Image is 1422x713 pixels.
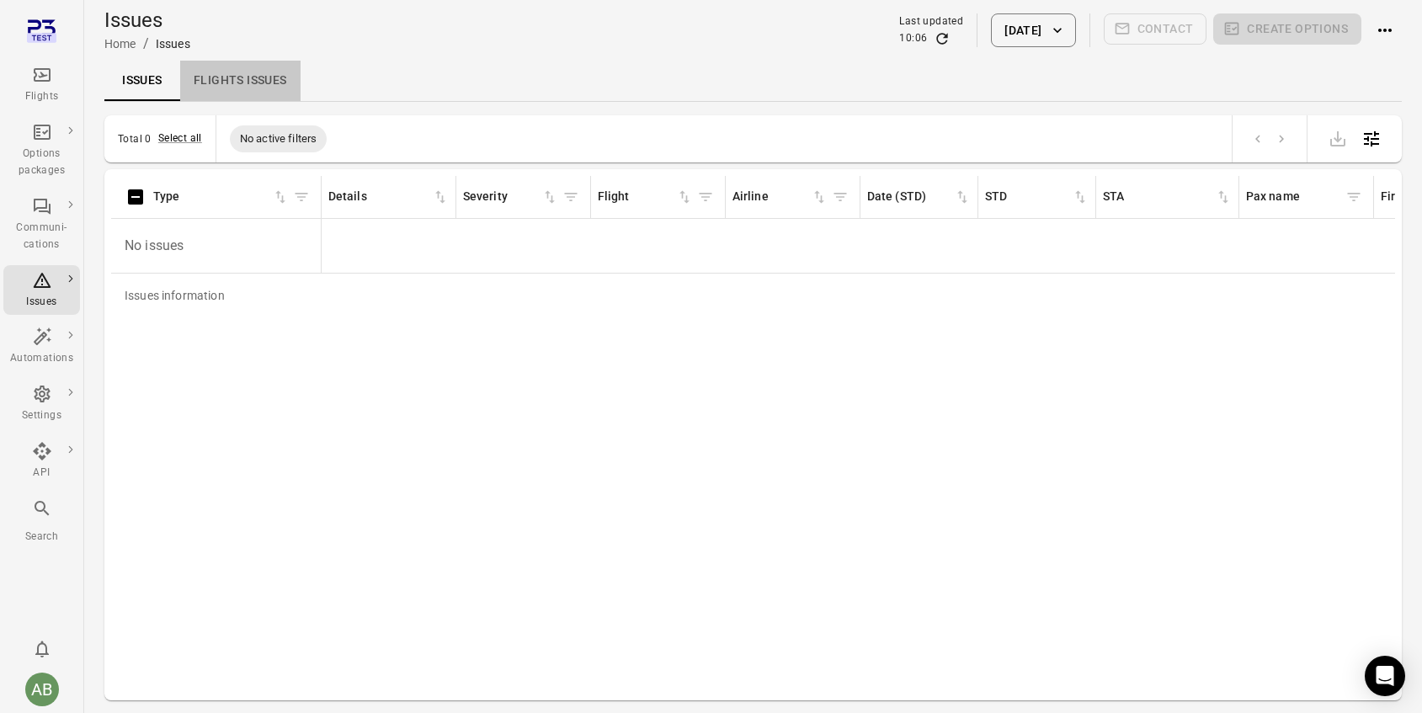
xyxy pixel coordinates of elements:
div: AB [25,673,59,706]
span: Select all items that match the filters [158,130,202,147]
button: Aslaug Bjarnadottir [19,666,66,713]
button: Refresh data [934,30,951,47]
span: Please make a selection to export [1321,130,1355,146]
a: API [3,436,80,487]
div: Search [10,529,73,545]
a: Home [104,37,136,51]
div: Communi-cations [10,220,73,253]
div: Issues [10,294,73,311]
div: Options packages [10,146,73,179]
div: Pax name [1246,188,1341,206]
div: STD [985,188,1072,206]
a: Flights [3,60,80,110]
div: Sort by severity in ascending order [463,188,558,206]
a: Flights issues [180,61,301,101]
button: Select all [158,130,202,147]
div: Issues information [111,274,238,317]
div: Sort by type in ascending order [153,188,289,206]
span: Flight [598,188,693,206]
button: Filter by severity [558,184,583,210]
div: 10:06 [899,30,927,47]
span: Airline [732,188,828,206]
span: STD [985,188,1089,206]
div: Sort by date (STA) in ascending order [867,188,971,206]
div: Settings [10,407,73,424]
p: No issues [118,222,314,269]
h1: Issues [104,7,190,34]
span: Type [153,188,289,206]
div: Total 0 [118,133,152,145]
div: Flights [10,88,73,105]
button: Notifications [25,632,59,666]
a: Settings [3,379,80,429]
div: Details [328,188,432,206]
span: Please make a selection to create an option package [1213,13,1361,47]
div: Sort by details in ascending order [328,188,449,206]
button: Filter by airline [828,184,853,210]
button: Actions [1368,13,1402,47]
div: Airline [732,188,811,206]
a: Issues [3,265,80,316]
div: Sort by STA in ascending order [1103,188,1232,206]
a: Issues [104,61,180,101]
div: Sort by STA in ascending order [985,188,1089,206]
span: Severity [463,188,558,206]
div: Type [153,188,272,206]
button: Open table configuration [1355,122,1388,156]
a: Automations [3,322,80,372]
div: Sort by flight in ascending order [598,188,693,206]
nav: pagination navigation [1246,128,1293,150]
span: STA [1103,188,1232,206]
button: Filter by pax [1341,184,1366,210]
div: Local navigation [104,61,1402,101]
span: Please make a selection to create communications [1104,13,1207,47]
div: STA [1103,188,1215,206]
li: / [143,34,149,54]
a: Communi-cations [3,191,80,258]
button: [DATE] [991,13,1075,47]
span: Details [328,188,449,206]
div: Severity [463,188,541,206]
span: Date (STD) [867,188,971,206]
div: Automations [10,350,73,367]
button: Filter by type [289,184,314,210]
div: Last updated [899,13,963,30]
div: Date (STD) [867,188,954,206]
div: API [10,465,73,482]
button: Search [3,493,80,550]
span: No active filters [230,130,328,147]
a: Options packages [3,117,80,184]
button: Filter by flight [693,184,718,210]
div: Open Intercom Messenger [1365,656,1405,696]
div: Flight [598,188,676,206]
div: Issues [156,35,190,52]
nav: Breadcrumbs [104,34,190,54]
div: Sort by airline in ascending order [732,188,828,206]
